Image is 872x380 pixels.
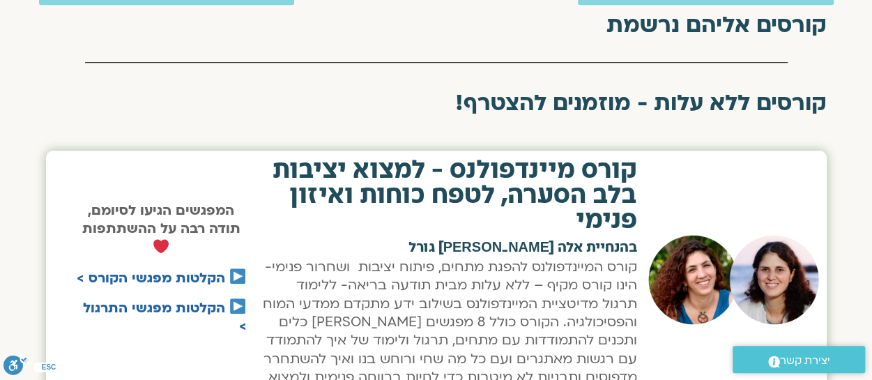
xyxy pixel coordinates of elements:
[230,268,245,284] img: ▶️
[46,91,827,116] h2: קורסים ללא עלות - מוזמנים להצטרף!
[77,269,225,287] a: הקלטות מפגשי הקורס >
[780,351,830,370] span: יצירת קשר
[261,241,637,254] h2: בהנחיית אלה [PERSON_NAME] גורל
[83,299,247,335] a: הקלטות מפגשי התרגול >
[230,298,245,314] img: ▶️
[261,158,637,233] h2: קורס מיינדפולנס - למצוא יציבות בלב הסערה, לטפח כוחות ואיזון פנימי
[82,202,240,257] strong: המפגשים הגיעו לסיומם, תודה רבה על ההשתתפות
[46,13,827,38] h2: קורסים אליהם נרשמת
[153,238,169,254] img: ❤
[733,346,865,373] a: יצירת קשר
